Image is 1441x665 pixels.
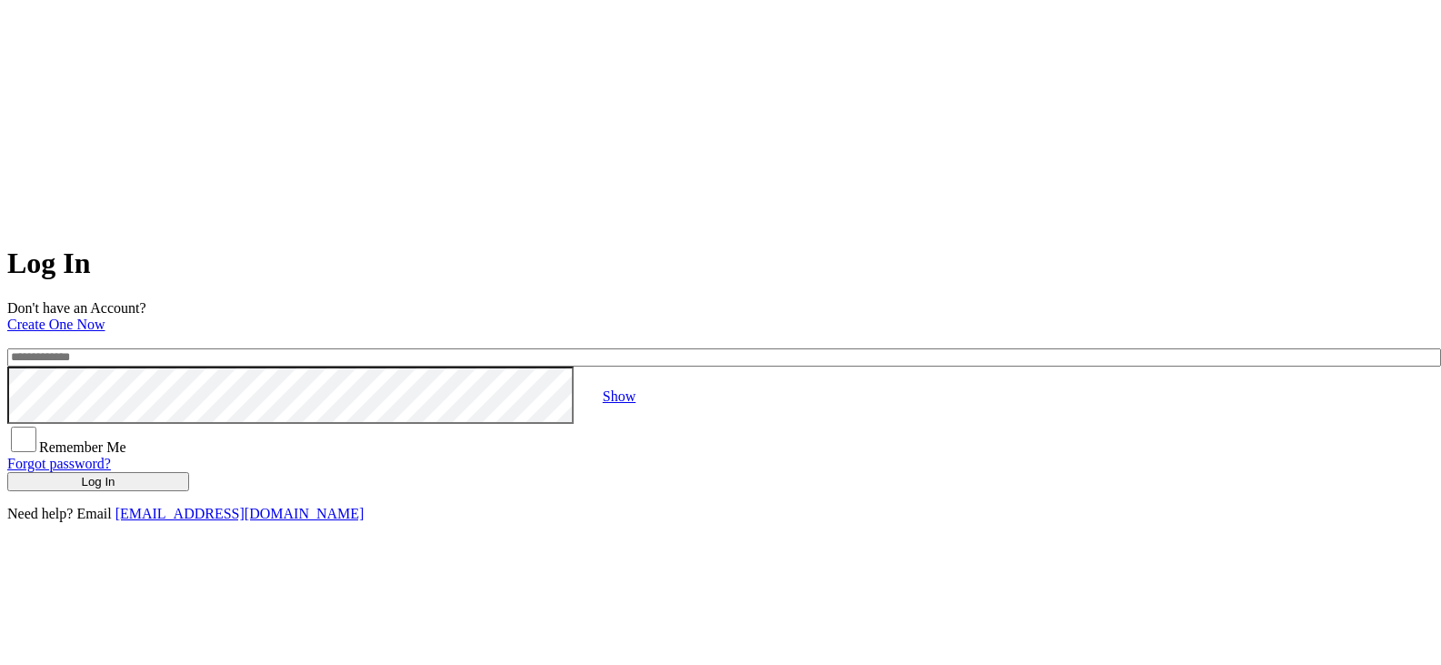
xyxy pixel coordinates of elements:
button: Log In [7,472,189,491]
span: Remember Me [39,439,126,455]
a: Create One Now [7,317,105,332]
a: Forgot password? [7,456,111,471]
p: Need help? Email [7,506,1434,522]
h1: Log In [7,247,1434,280]
a: [EMAIL_ADDRESS][DOMAIN_NAME] [115,506,365,521]
p: Don't have an Account? [7,300,1434,333]
a: Show [603,388,635,404]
